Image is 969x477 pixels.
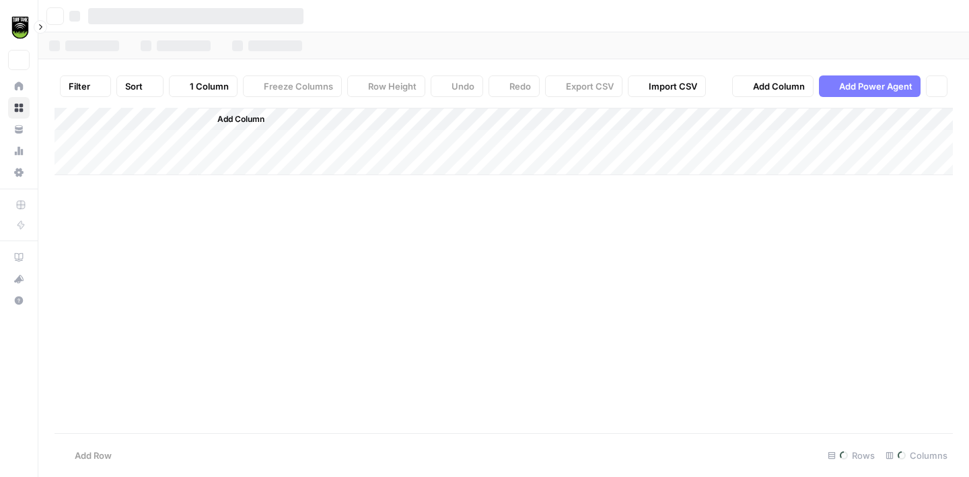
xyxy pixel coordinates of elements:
[545,75,622,97] button: Export CSV
[75,449,112,462] span: Add Row
[264,79,333,93] span: Freeze Columns
[566,79,614,93] span: Export CSV
[125,79,143,93] span: Sort
[116,75,164,97] button: Sort
[8,268,30,290] button: What's new?
[243,75,342,97] button: Freeze Columns
[880,445,953,466] div: Columns
[649,79,697,93] span: Import CSV
[452,79,474,93] span: Undo
[60,75,111,97] button: Filter
[489,75,540,97] button: Redo
[628,75,706,97] button: Import CSV
[431,75,483,97] button: Undo
[732,75,814,97] button: Add Column
[368,79,417,93] span: Row Height
[8,140,30,162] a: Usage
[200,110,270,128] button: Add Column
[8,97,30,119] a: Browse
[9,269,29,289] div: What's new?
[69,79,90,93] span: Filter
[8,247,30,268] a: AirOps Academy
[8,11,30,44] button: Workspace: Turf Tank - Data Team
[8,15,32,40] img: Turf Tank - Data Team Logo
[347,75,425,97] button: Row Height
[55,445,120,466] button: Add Row
[509,79,531,93] span: Redo
[8,119,30,140] a: Your Data
[839,79,912,93] span: Add Power Agent
[8,162,30,183] a: Settings
[822,445,880,466] div: Rows
[8,290,30,311] button: Help + Support
[190,79,229,93] span: 1 Column
[217,113,264,125] span: Add Column
[8,75,30,97] a: Home
[819,75,921,97] button: Add Power Agent
[753,79,805,93] span: Add Column
[169,75,238,97] button: 1 Column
